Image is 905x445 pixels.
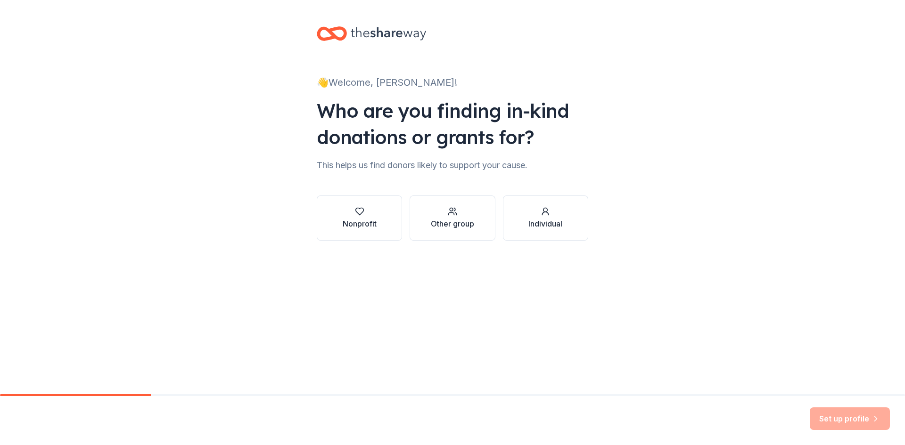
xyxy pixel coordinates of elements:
[343,218,377,229] div: Nonprofit
[410,195,495,241] button: Other group
[528,218,562,229] div: Individual
[503,195,588,241] button: Individual
[317,158,588,173] div: This helps us find donors likely to support your cause.
[317,97,588,150] div: Who are you finding in-kind donations or grants for?
[431,218,474,229] div: Other group
[317,195,402,241] button: Nonprofit
[317,75,588,90] div: 👋 Welcome, [PERSON_NAME]!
